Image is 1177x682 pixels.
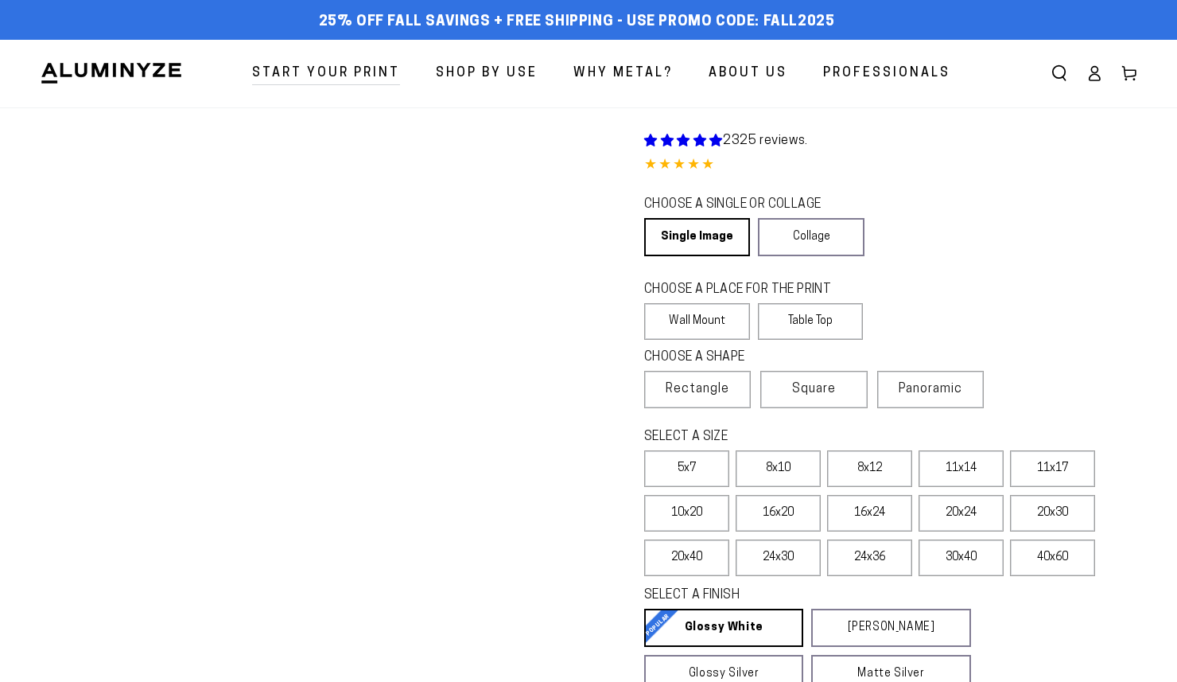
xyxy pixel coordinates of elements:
[736,540,821,576] label: 24x30
[240,53,412,95] a: Start Your Print
[319,14,835,31] span: 25% off FALL Savings + Free Shipping - Use Promo Code: FALL2025
[573,62,673,85] span: Why Metal?
[827,540,912,576] label: 24x36
[644,281,849,299] legend: CHOOSE A PLACE FOR THE PRINT
[827,495,912,532] label: 16x24
[424,53,550,95] a: Shop By Use
[1010,450,1095,487] label: 11x17
[252,62,400,85] span: Start Your Print
[919,540,1004,576] label: 30x40
[792,380,836,399] span: Square
[736,495,821,532] label: 16x20
[1010,540,1095,576] label: 40x60
[644,587,934,605] legend: SELECT A FINISH
[644,218,750,256] a: Single Image
[644,428,934,446] legend: SELECT A SIZE
[644,540,729,576] label: 20x40
[644,609,803,647] a: Glossy White
[899,383,962,396] span: Panoramic
[644,303,750,340] label: Wall Mount
[827,450,912,487] label: 8x12
[644,349,851,367] legend: CHOOSE A SHAPE
[919,450,1004,487] label: 11x14
[811,609,970,647] a: [PERSON_NAME]
[697,53,799,95] a: About Us
[919,495,1004,532] label: 20x24
[758,303,864,340] label: Table Top
[436,62,538,85] span: Shop By Use
[823,62,950,85] span: Professionals
[644,154,1137,177] div: 4.85 out of 5.0 stars
[666,380,729,399] span: Rectangle
[1042,56,1077,91] summary: Search our site
[40,61,183,85] img: Aluminyze
[811,53,962,95] a: Professionals
[644,450,729,487] label: 5x7
[644,495,729,532] label: 10x20
[736,450,821,487] label: 8x10
[758,218,864,256] a: Collage
[561,53,685,95] a: Why Metal?
[1010,495,1095,532] label: 20x30
[709,62,787,85] span: About Us
[644,196,849,214] legend: CHOOSE A SINGLE OR COLLAGE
